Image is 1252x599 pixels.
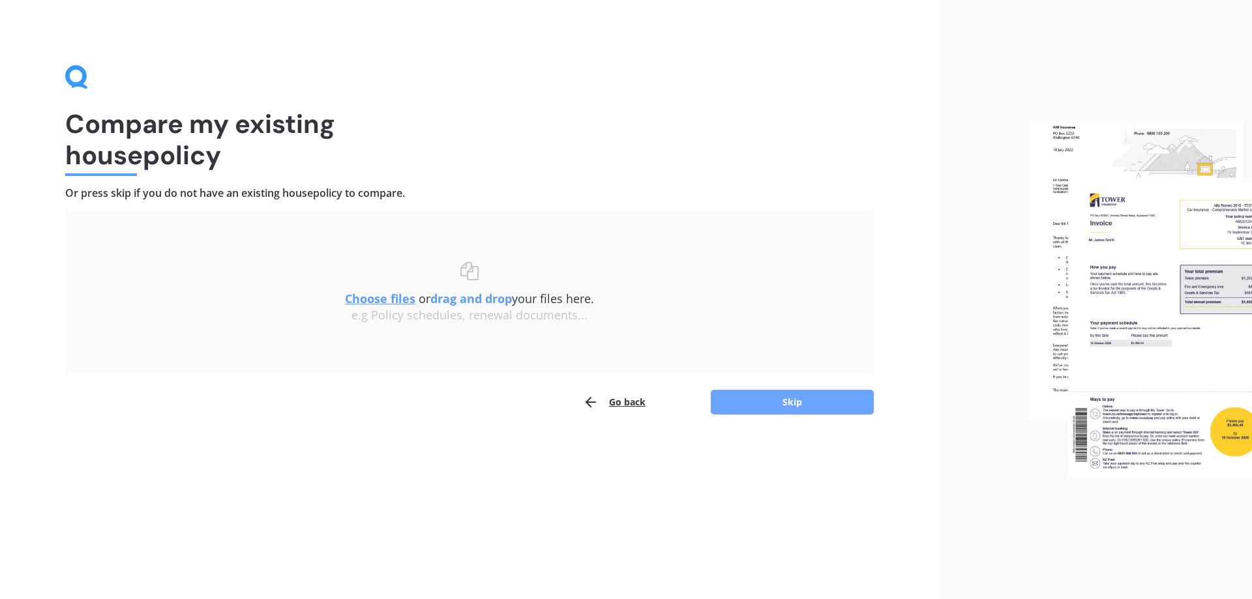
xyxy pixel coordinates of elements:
button: Skip [711,390,874,415]
span: or your files here. [345,291,594,306]
h4: Or press skip if you do not have an existing house policy to compare. [65,186,874,200]
u: Choose files [345,291,415,306]
div: e.g Policy schedules, renewal documents... [91,308,848,323]
img: files.webp [1030,121,1252,479]
h1: Compare my existing house policy [65,108,874,171]
button: Go back [583,389,646,415]
b: drag and drop [430,291,512,306]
